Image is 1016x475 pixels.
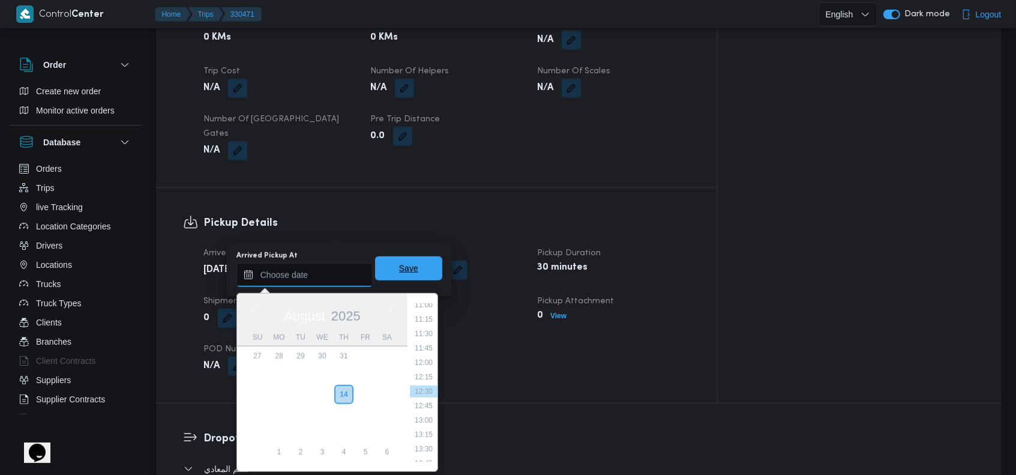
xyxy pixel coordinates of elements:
span: Suppliers [36,373,71,387]
b: Center [72,10,104,19]
button: Clients [14,313,137,332]
span: Orders [36,162,62,176]
div: day-8 [356,366,375,385]
li: 11:00 [410,299,437,311]
div: day-9 [377,366,397,385]
b: 30 minutes [537,261,588,275]
div: day-6 [377,443,397,462]
button: Devices [14,409,137,428]
li: 12:30 [410,386,437,398]
li: 11:15 [410,313,437,325]
li: 11:30 [410,328,437,340]
span: Pickup Duration [537,249,601,257]
button: Database [19,135,132,150]
button: Trips [188,7,223,22]
button: View [546,309,571,323]
div: day-24 [248,423,267,443]
div: day-27 [248,346,267,366]
button: live Tracking [14,198,137,217]
button: Trucks [14,274,137,294]
div: day-30 [377,423,397,443]
b: [DATE] 7:00 AM [203,263,274,277]
li: 12:45 [410,400,437,412]
div: day-31 [334,346,353,366]
div: day-15 [356,385,375,404]
span: Logout [976,7,1002,22]
b: N/A [203,144,220,158]
button: Location Categories [14,217,137,236]
div: day-30 [313,346,332,366]
div: day-20 [313,404,332,423]
span: Clients [36,315,62,330]
button: Branches [14,332,137,351]
span: Devices [36,411,66,426]
button: Next month [386,304,395,314]
span: Number of Scales [537,67,610,75]
div: day-1 [269,443,289,462]
h3: Order [43,58,66,72]
div: day-5 [356,443,375,462]
span: Save [399,261,418,276]
div: We [313,329,332,346]
div: Th [334,329,353,346]
span: Trips [36,181,55,195]
div: day-12 [291,385,310,404]
div: day-17 [248,404,267,423]
span: Pickup Attachment [537,297,614,305]
div: day-18 [269,404,289,423]
div: day-19 [291,404,310,423]
div: day-25 [269,423,289,443]
button: Locations [14,255,137,274]
h3: Dropoff Details [203,431,975,447]
h3: Pickup Details [203,215,690,231]
b: 0 [203,311,209,325]
button: Truck Types [14,294,137,313]
li: 12:15 [410,371,437,383]
li: 11:45 [410,342,437,354]
button: Orders [14,159,137,178]
div: day-2 [291,443,310,462]
span: live Tracking [36,200,83,214]
li: 12:00 [410,357,437,369]
span: Monitor active orders [36,103,115,118]
div: day-16 [377,385,397,404]
div: day-4 [269,366,289,385]
div: day-7 [334,366,353,385]
span: POD Number [203,345,257,353]
div: day-1 [356,346,375,366]
span: Trucks [36,277,61,291]
div: Sa [377,329,397,346]
div: day-6 [313,366,332,385]
span: Trip Cost [203,67,240,75]
div: day-3 [248,366,267,385]
span: 2025 [331,309,361,324]
div: day-29 [291,346,310,366]
span: Arrived Pickup At [203,249,271,257]
button: Save [375,256,442,280]
div: day-14 [334,385,353,404]
h3: Database [43,135,80,150]
button: Order [19,58,132,72]
div: day-31 [248,443,267,462]
div: Tu [291,329,310,346]
div: day-28 [269,346,289,366]
b: N/A [537,81,553,95]
div: day-27 [313,423,332,443]
img: X8yXhbKr1z7QwAAAABJRU5ErkJggg== [16,5,34,23]
button: Home [155,7,191,22]
b: 0.0 [370,129,385,144]
span: August [284,309,325,324]
b: 0 KMs [203,31,231,45]
button: Drivers [14,236,137,255]
li: 13:00 [410,414,437,426]
div: day-3 [313,443,332,462]
div: day-2 [377,346,397,366]
li: 13:15 [410,429,437,441]
div: day-21 [334,404,353,423]
input: Press the down key to enter a popover containing a calendar. Press the escape key to close the po... [236,263,373,287]
span: Pre Trip Distance [370,115,440,123]
span: Number of Helpers [370,67,449,75]
b: N/A [203,359,220,374]
span: Truck Types [36,296,81,310]
span: Client Contracts [36,354,96,368]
